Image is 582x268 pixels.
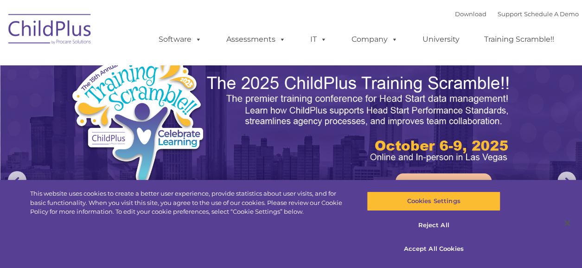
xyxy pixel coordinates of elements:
[301,30,336,49] a: IT
[149,30,211,49] a: Software
[524,10,579,18] a: Schedule A Demo
[129,61,157,68] span: Last name
[396,173,492,199] a: Learn More
[367,216,501,235] button: Reject All
[4,7,96,54] img: ChildPlus by Procare Solutions
[217,30,295,49] a: Assessments
[455,10,579,18] font: |
[557,213,577,233] button: Close
[129,99,168,106] span: Phone number
[30,189,349,217] div: This website uses cookies to create a better user experience, provide statistics about user visit...
[475,30,563,49] a: Training Scramble!!
[342,30,407,49] a: Company
[367,239,501,259] button: Accept All Cookies
[367,191,501,211] button: Cookies Settings
[413,30,469,49] a: University
[498,10,522,18] a: Support
[455,10,486,18] a: Download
